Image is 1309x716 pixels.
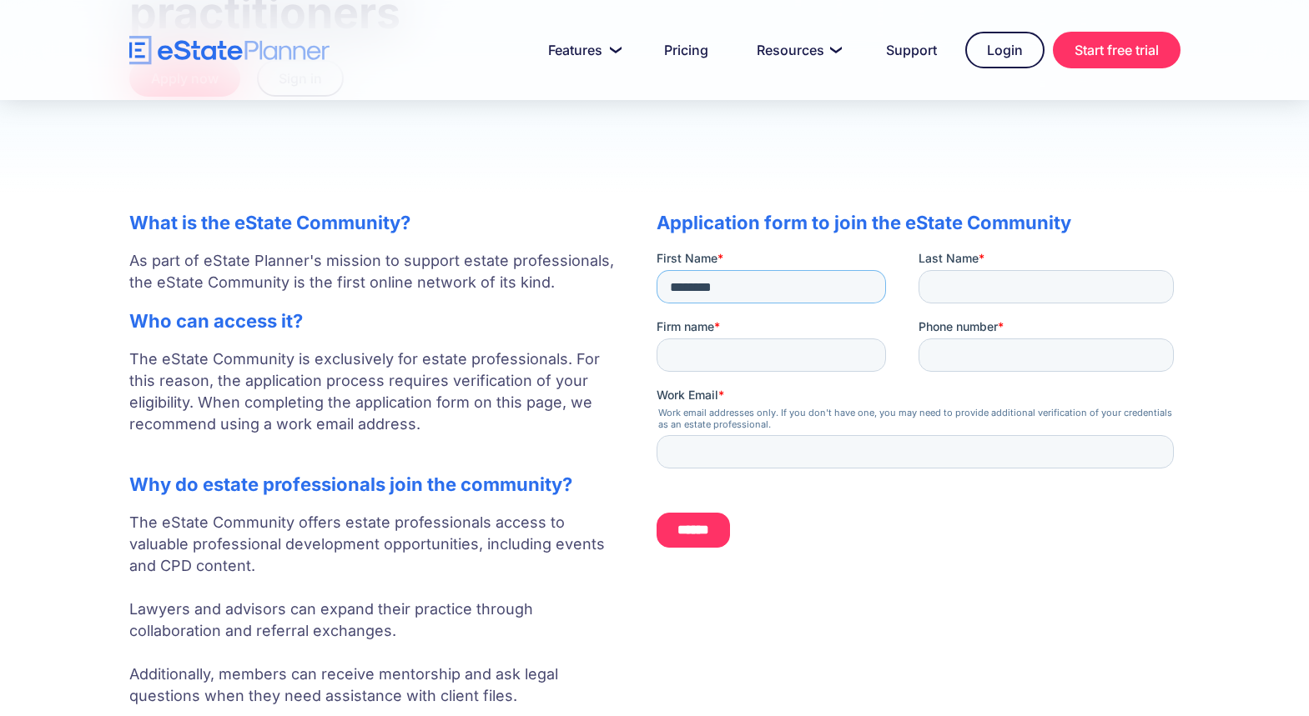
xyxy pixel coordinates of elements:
a: Start free trial [1053,32,1181,68]
a: Support [866,33,957,67]
h2: Who can access it? [129,310,623,332]
p: The eState Community is exclusively for estate professionals. For this reason, the application pr... [129,348,623,457]
a: Resources [737,33,858,67]
h2: Why do estate professionals join the community? [129,473,623,495]
a: Features [528,33,636,67]
h2: What is the eState Community? [129,212,623,233]
a: Pricing [644,33,728,67]
a: Login [965,32,1045,68]
p: The eState Community offers estate professionals access to valuable professional development oppo... [129,512,623,707]
h2: Application form to join the eState Community [657,212,1181,233]
a: home [129,36,330,65]
iframe: Form 0 [657,250,1181,562]
p: As part of eState Planner's mission to support estate professionals, the eState Community is the ... [129,250,623,293]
